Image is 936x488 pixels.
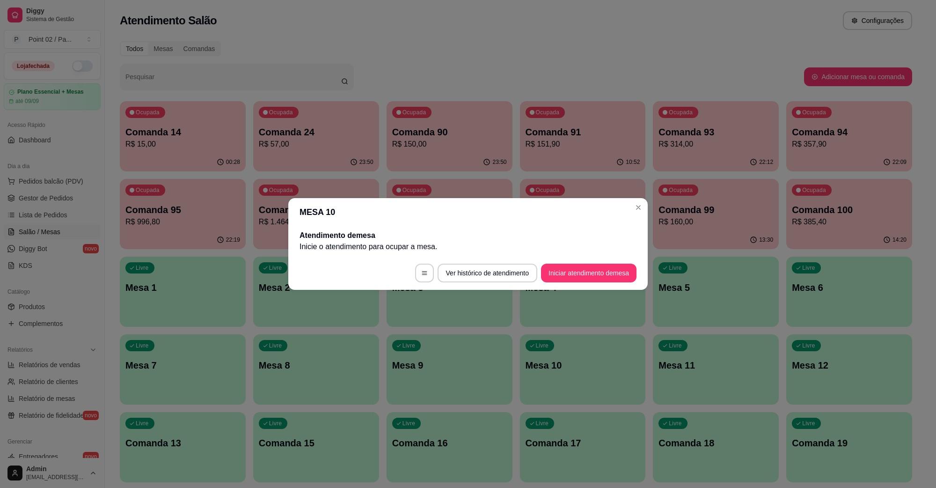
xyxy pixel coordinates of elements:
[288,198,648,226] header: MESA 10
[300,241,636,252] p: Inicie o atendimento para ocupar a mesa .
[438,264,537,282] button: Ver histórico de atendimento
[541,264,636,282] button: Iniciar atendimento demesa
[631,200,646,215] button: Close
[300,230,636,241] h2: Atendimento de mesa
